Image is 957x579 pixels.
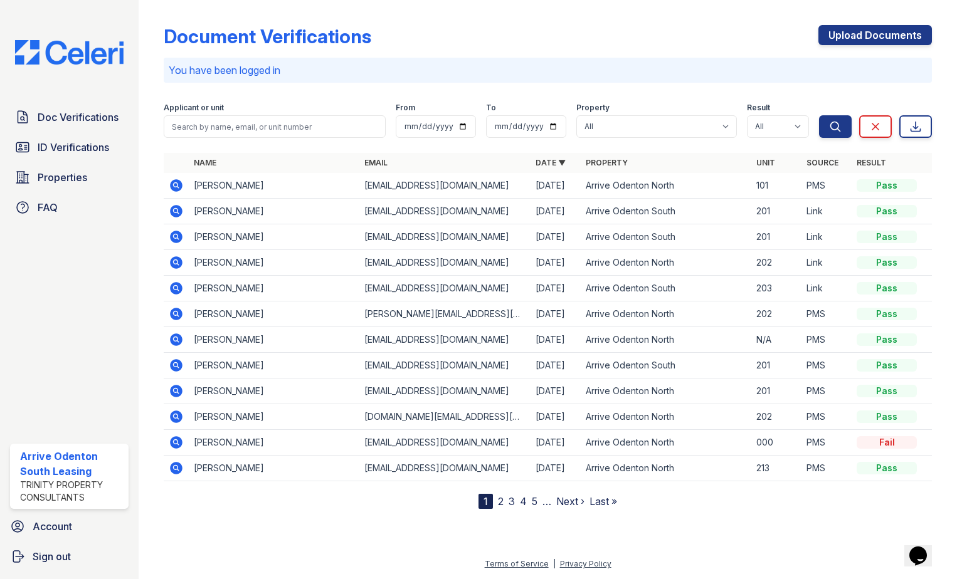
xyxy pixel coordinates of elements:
[542,494,551,509] span: …
[20,449,124,479] div: Arrive Odenton South Leasing
[576,103,610,113] label: Property
[553,559,556,568] div: |
[751,353,801,378] td: 201
[189,404,359,430] td: [PERSON_NAME]
[531,301,581,327] td: [DATE]
[751,224,801,250] td: 201
[189,250,359,276] td: [PERSON_NAME]
[801,378,852,404] td: PMS
[556,495,584,508] a: Next ›
[751,378,801,404] td: 201
[189,224,359,250] td: [PERSON_NAME]
[801,250,852,276] td: Link
[857,231,917,243] div: Pass
[532,495,537,508] a: 5
[359,430,530,456] td: [EMAIL_ADDRESS][DOMAIN_NAME]
[857,282,917,295] div: Pass
[751,173,801,199] td: 101
[189,199,359,224] td: [PERSON_NAME]
[531,378,581,404] td: [DATE]
[10,195,129,220] a: FAQ
[359,224,530,250] td: [EMAIL_ADDRESS][DOMAIN_NAME]
[359,353,530,378] td: [EMAIL_ADDRESS][DOMAIN_NAME]
[581,404,751,430] td: Arrive Odenton North
[751,301,801,327] td: 202
[531,456,581,481] td: [DATE]
[581,276,751,301] td: Arrive Odenton South
[189,276,359,301] td: [PERSON_NAME]
[38,140,109,155] span: ID Verifications
[590,495,617,508] a: Last »
[396,103,415,113] label: From
[531,276,581,301] td: [DATE]
[5,544,134,569] a: Sign out
[747,103,770,113] label: Result
[531,353,581,378] td: [DATE]
[359,250,530,276] td: [EMAIL_ADDRESS][DOMAIN_NAME]
[38,170,87,185] span: Properties
[189,456,359,481] td: [PERSON_NAME]
[581,456,751,481] td: Arrive Odenton North
[818,25,932,45] a: Upload Documents
[801,430,852,456] td: PMS
[801,404,852,430] td: PMS
[751,456,801,481] td: 213
[857,205,917,217] div: Pass
[801,327,852,353] td: PMS
[194,158,216,167] a: Name
[581,173,751,199] td: Arrive Odenton North
[751,199,801,224] td: 201
[751,276,801,301] td: 203
[38,110,119,125] span: Doc Verifications
[10,135,129,160] a: ID Verifications
[581,224,751,250] td: Arrive Odenton South
[359,173,530,199] td: [EMAIL_ADDRESS][DOMAIN_NAME]
[189,378,359,404] td: [PERSON_NAME]
[10,105,129,130] a: Doc Verifications
[801,276,852,301] td: Link
[5,514,134,539] a: Account
[20,479,124,504] div: Trinity Property Consultants
[586,158,628,167] a: Property
[751,250,801,276] td: 202
[801,224,852,250] td: Link
[904,529,944,566] iframe: chat widget
[857,333,917,346] div: Pass
[498,495,504,508] a: 2
[581,250,751,276] td: Arrive Odenton North
[801,353,852,378] td: PMS
[509,495,515,508] a: 3
[189,301,359,327] td: [PERSON_NAME]
[581,199,751,224] td: Arrive Odenton South
[801,199,852,224] td: Link
[189,173,359,199] td: [PERSON_NAME]
[164,115,386,138] input: Search by name, email, or unit number
[581,301,751,327] td: Arrive Odenton North
[364,158,388,167] a: Email
[531,430,581,456] td: [DATE]
[359,456,530,481] td: [EMAIL_ADDRESS][DOMAIN_NAME]
[169,63,927,78] p: You have been logged in
[359,199,530,224] td: [EMAIL_ADDRESS][DOMAIN_NAME]
[857,436,917,449] div: Fail
[359,276,530,301] td: [EMAIL_ADDRESS][DOMAIN_NAME]
[756,158,775,167] a: Unit
[857,462,917,474] div: Pass
[33,519,72,534] span: Account
[164,25,371,48] div: Document Verifications
[33,549,71,564] span: Sign out
[801,173,852,199] td: PMS
[581,378,751,404] td: Arrive Odenton North
[857,359,917,372] div: Pass
[857,256,917,269] div: Pass
[189,430,359,456] td: [PERSON_NAME]
[857,158,886,167] a: Result
[751,404,801,430] td: 202
[359,378,530,404] td: [EMAIL_ADDRESS][DOMAIN_NAME]
[359,404,530,430] td: [DOMAIN_NAME][EMAIL_ADDRESS][DOMAIN_NAME]
[801,301,852,327] td: PMS
[5,40,134,65] img: CE_Logo_Blue-a8612792a0a2168367f1c8372b55b34899dd931a85d93a1a3d3e32e68fde9ad4.png
[806,158,838,167] a: Source
[857,385,917,397] div: Pass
